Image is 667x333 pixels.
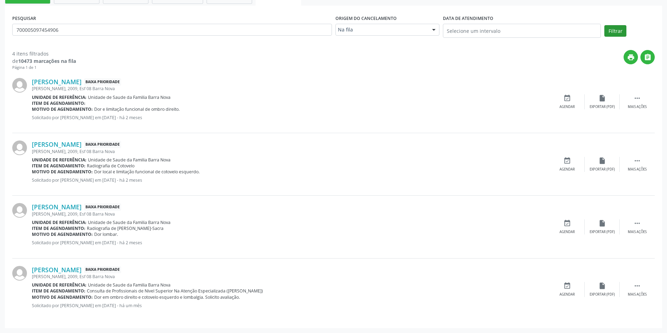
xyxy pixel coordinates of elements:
[32,211,550,217] div: [PERSON_NAME], 2009, Esf 08 Barra Nova
[640,50,655,64] button: 
[12,13,36,24] label: PESQUISAR
[633,157,641,165] i: 
[32,177,550,183] p: Solicitado por [PERSON_NAME] em [DATE] - há 2 meses
[590,104,615,109] div: Exportar (PDF)
[335,13,397,24] label: Origem do cancelamento
[628,230,647,234] div: Mais ações
[32,78,82,86] a: [PERSON_NAME]
[598,94,606,102] i: insert_drive_file
[88,219,171,225] span: Unidade de Saude da Familia Barra Nova
[87,225,164,231] span: Radiografia de [PERSON_NAME]-Sacra
[598,157,606,165] i: insert_drive_file
[560,292,575,297] div: Agendar
[87,163,134,169] span: Radiografia de Cotovelo
[84,266,121,274] span: Baixa Prioridade
[84,203,121,211] span: Baixa Prioridade
[563,282,571,290] i: event_available
[84,78,121,86] span: Baixa Prioridade
[563,157,571,165] i: event_available
[633,282,641,290] i: 
[598,282,606,290] i: insert_drive_file
[32,240,550,246] p: Solicitado por [PERSON_NAME] em [DATE] - há 2 meses
[624,50,638,64] button: print
[12,203,27,218] img: img
[628,167,647,172] div: Mais ações
[12,78,27,93] img: img
[12,266,27,281] img: img
[12,140,27,155] img: img
[32,288,85,294] b: Item de agendamento:
[32,219,86,225] b: Unidade de referência:
[32,231,93,237] b: Motivo de agendamento:
[628,292,647,297] div: Mais ações
[563,94,571,102] i: event_available
[32,86,550,92] div: [PERSON_NAME], 2009, Esf 08 Barra Nova
[88,282,171,288] span: Unidade de Saude da Familia Barra Nova
[32,266,82,274] a: [PERSON_NAME]
[32,294,93,300] b: Motivo de agendamento:
[32,100,85,106] b: Item de agendamento:
[32,282,86,288] b: Unidade de referência:
[627,53,635,61] i: print
[563,219,571,227] i: event_available
[590,230,615,234] div: Exportar (PDF)
[32,94,86,100] b: Unidade de referência:
[628,104,647,109] div: Mais ações
[590,167,615,172] div: Exportar (PDF)
[32,169,93,175] b: Motivo de agendamento:
[12,24,332,36] input: Nome, CNS
[12,65,76,71] div: Página 1 de 1
[32,225,85,231] b: Item de agendamento:
[443,13,493,24] label: DATA DE ATENDIMENTO
[590,292,615,297] div: Exportar (PDF)
[560,167,575,172] div: Agendar
[32,274,550,280] div: [PERSON_NAME], 2009, Esf 08 Barra Nova
[88,157,171,163] span: Unidade de Saude da Familia Barra Nova
[94,231,118,237] span: Dor lombar.
[94,169,200,175] span: Dor local e limitação funcional de cotovelo esquerdo.
[32,157,86,163] b: Unidade de referência:
[598,219,606,227] i: insert_drive_file
[87,288,263,294] span: Consulta de Profissionais de Nivel Superior Na Atenção Especializada ([PERSON_NAME])
[94,294,240,300] span: Dor em ombro direito e cotovelo esquerdo e lombalgia. Solicito avaliação.
[633,94,641,102] i: 
[604,25,626,37] button: Filtrar
[32,115,550,121] p: Solicitado por [PERSON_NAME] em [DATE] - há 2 meses
[88,94,171,100] span: Unidade de Saude da Familia Barra Nova
[32,149,550,154] div: [PERSON_NAME], 2009, Esf 08 Barra Nova
[32,303,550,309] p: Solicitado por [PERSON_NAME] em [DATE] - há um mês
[633,219,641,227] i: 
[560,104,575,109] div: Agendar
[12,57,76,65] div: de
[32,163,85,169] b: Item de agendamento:
[18,58,76,64] strong: 10473 marcações na fila
[644,53,652,61] i: 
[12,50,76,57] div: 4 itens filtrados
[560,230,575,234] div: Agendar
[84,141,121,148] span: Baixa Prioridade
[32,106,93,112] b: Motivo de agendamento:
[338,26,425,33] span: Na fila
[443,24,601,38] input: Selecione um intervalo
[32,140,82,148] a: [PERSON_NAME]
[32,203,82,211] a: [PERSON_NAME]
[94,106,180,112] span: Dor e limitação funcional de ombro direito.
